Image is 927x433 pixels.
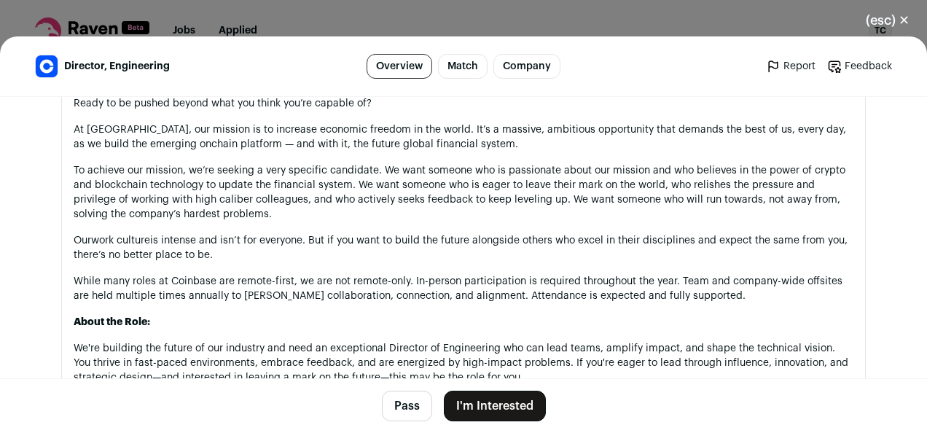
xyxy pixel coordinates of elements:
p: At [GEOGRAPHIC_DATA], our mission is to increase economic freedom in the world. It’s a massive, a... [74,122,853,152]
a: Overview [367,54,432,79]
p: We're building the future of our industry and need an exceptional Director of Engineering who can... [74,341,853,385]
a: Feedback [827,59,892,74]
strong: About the Role: [74,317,150,327]
button: Pass [382,391,432,421]
p: While many roles at Coinbase are remote-first, we are not remote-only. In-person participation is... [74,274,853,303]
span: Director, Engineering [64,59,170,74]
button: I'm Interested [444,391,546,421]
a: work culture [91,235,150,246]
button: Close modal [848,4,927,36]
p: Ready to be pushed beyond what you think you’re capable of? [74,96,853,111]
p: To achieve our mission, we’re seeking a very specific candidate. We want someone who is passionat... [74,163,853,222]
p: Our is intense and isn’t for everyone. But if you want to build the future alongside others who e... [74,233,853,262]
img: 55bbf246aa73a85c687d532725803f5d9ffc48ef4725632f152f27d8afc8361e.jpg [36,55,58,77]
a: Report [766,59,815,74]
a: Company [493,54,560,79]
a: Match [438,54,488,79]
